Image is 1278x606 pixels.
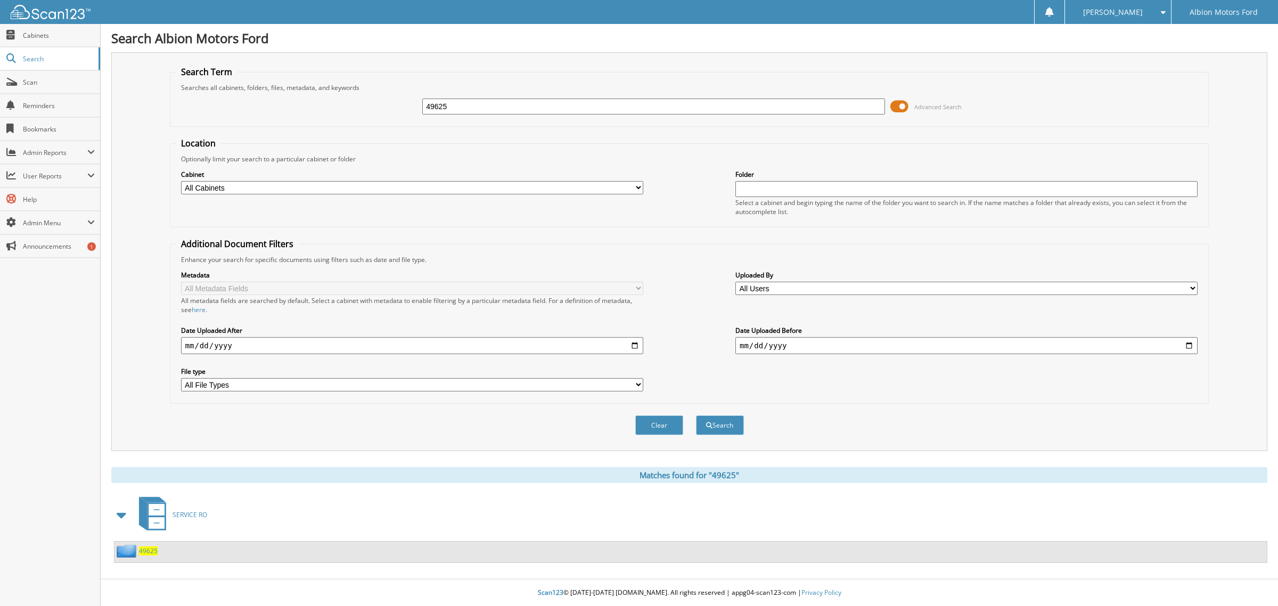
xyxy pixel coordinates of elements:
[181,271,643,280] label: Metadata
[181,337,643,354] input: start
[87,242,96,251] div: 1
[181,296,643,314] div: All metadata fields are searched by default. Select a cabinet with metadata to enable filtering b...
[696,415,744,435] button: Search
[23,125,95,134] span: Bookmarks
[111,29,1267,47] h1: Search Albion Motors Ford
[176,66,237,78] legend: Search Term
[181,326,643,335] label: Date Uploaded After
[735,198,1198,216] div: Select a cabinet and begin typing the name of the folder you want to search in. If the name match...
[192,305,206,314] a: here
[176,83,1203,92] div: Searches all cabinets, folders, files, metadata, and keywords
[23,31,95,40] span: Cabinets
[111,467,1267,483] div: Matches found for "49625"
[1190,9,1258,15] span: Albion Motors Ford
[23,54,93,63] span: Search
[23,171,87,181] span: User Reports
[23,218,87,227] span: Admin Menu
[101,580,1278,606] div: © [DATE]-[DATE] [DOMAIN_NAME]. All rights reserved | appg04-scan123-com |
[23,148,87,157] span: Admin Reports
[735,326,1198,335] label: Date Uploaded Before
[23,78,95,87] span: Scan
[176,238,299,250] legend: Additional Document Filters
[173,510,207,519] span: SERVICE RO
[181,170,643,179] label: Cabinet
[635,415,683,435] button: Clear
[735,337,1198,354] input: end
[176,154,1203,163] div: Optionally limit your search to a particular cabinet or folder
[801,588,841,597] a: Privacy Policy
[23,195,95,204] span: Help
[23,242,95,251] span: Announcements
[735,170,1198,179] label: Folder
[139,546,158,555] a: 49625
[735,271,1198,280] label: Uploaded By
[176,137,221,149] legend: Location
[914,103,962,111] span: Advanced Search
[1083,9,1143,15] span: [PERSON_NAME]
[11,5,91,19] img: scan123-logo-white.svg
[538,588,563,597] span: Scan123
[181,367,643,376] label: File type
[176,255,1203,264] div: Enhance your search for specific documents using filters such as date and file type.
[133,494,207,536] a: SERVICE RO
[117,544,139,558] img: folder2.png
[23,101,95,110] span: Reminders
